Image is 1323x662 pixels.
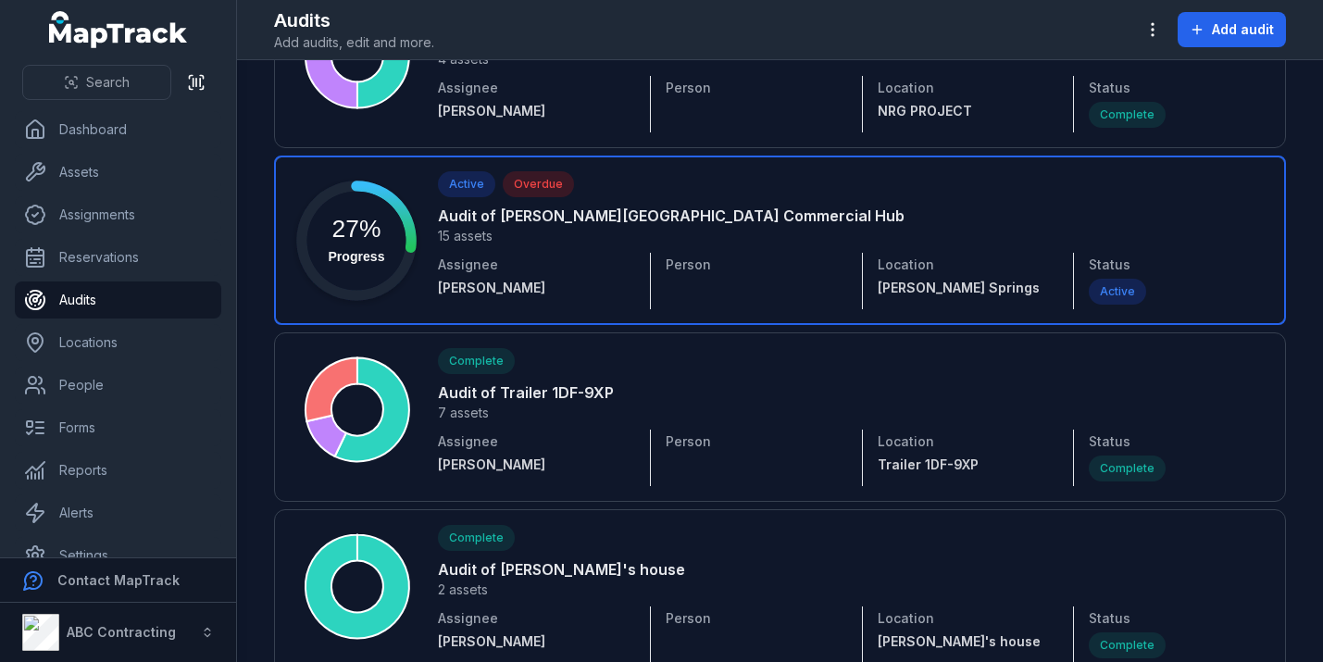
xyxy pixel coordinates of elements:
a: [PERSON_NAME] [438,632,635,651]
span: Add audits, edit and more. [274,33,434,52]
a: [PERSON_NAME] [438,456,635,474]
a: Alerts [15,494,221,531]
a: [PERSON_NAME]'s house [878,632,1044,651]
a: [PERSON_NAME] [438,102,635,120]
button: Search [22,65,171,100]
a: MapTrack [49,11,188,48]
div: Complete [1089,456,1166,481]
a: Settings [15,537,221,574]
a: Reports [15,452,221,489]
a: Assignments [15,196,221,233]
a: [PERSON_NAME] Springs Commercial Hub [878,279,1044,297]
h2: Audits [274,7,434,33]
span: Search [86,73,130,92]
strong: ABC Contracting [67,624,176,640]
a: People [15,367,221,404]
a: Dashboard [15,111,221,148]
a: Reservations [15,239,221,276]
span: NRG PROJECT [878,103,972,119]
span: [PERSON_NAME] Springs Commercial Hub [878,280,1152,295]
a: [PERSON_NAME] [438,279,635,297]
a: Forms [15,409,221,446]
span: [PERSON_NAME]'s house [878,633,1041,649]
div: Active [1089,279,1146,305]
button: Add audit [1178,12,1286,47]
a: Assets [15,154,221,191]
a: Locations [15,324,221,361]
span: Add audit [1212,20,1274,39]
a: Trailer 1DF-9XP [878,456,1044,474]
div: Complete [1089,102,1166,128]
strong: Contact MapTrack [57,572,180,588]
a: NRG PROJECT [878,102,1044,120]
a: Audits [15,281,221,319]
span: Trailer 1DF-9XP [878,456,979,472]
div: Complete [1089,632,1166,658]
